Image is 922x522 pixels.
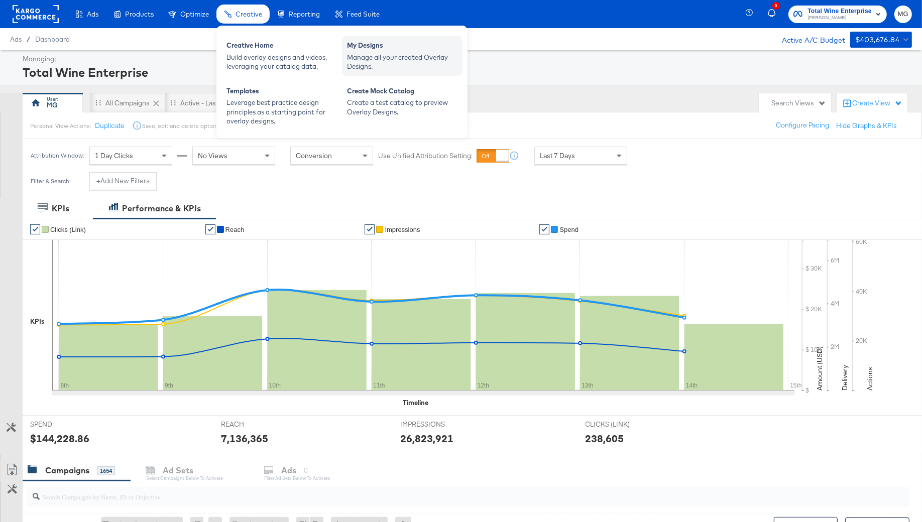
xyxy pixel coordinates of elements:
[30,178,71,185] div: Filter & Search:
[539,224,549,234] a: ✔
[47,100,58,110] div: MG
[894,6,912,23] button: MG
[865,367,874,390] text: Actions
[836,121,897,130] button: Hide Graphs & KPIs
[23,54,909,64] div: Managing:
[30,431,89,446] div: $144,228.86
[365,224,375,234] a: ✔
[840,365,849,390] text: Delivery
[180,10,209,18] span: Optimize
[898,9,908,20] span: MG
[50,226,86,233] span: Clicks (Link)
[45,465,89,476] div: Campaigns
[52,203,69,214] div: KPIs
[236,10,262,18] span: Creative
[30,317,45,326] div: KPIs
[400,431,453,446] div: 26,823,921
[586,431,624,446] div: 238,605
[30,224,40,234] a: ✔
[808,6,872,17] span: Total Wine Enterprise
[95,151,133,160] span: 1 Day Clicks
[30,122,91,130] div: Personal View Actions:
[170,100,176,105] div: Drag to reorder tab
[125,10,154,18] span: Products
[766,5,783,24] button: 5
[95,121,125,130] button: Duplicate
[289,10,320,18] span: Reporting
[788,6,887,23] button: Total Wine Enterprise[PERSON_NAME]
[378,151,473,161] label: Use Unified Attribution Setting:
[769,116,836,135] button: Configure Pacing
[771,32,845,47] div: Active A/C Budget
[142,122,311,130] div: Save, edit and delete options are unavailable for personal view.
[221,431,269,446] div: 7,136,365
[771,98,826,108] div: Search Views
[40,483,829,502] input: Search Campaigns by Name, ID or Objective
[850,32,912,48] button: $403,676.84
[400,420,476,429] span: IMPRESSIONS
[122,203,201,214] div: Performance & KPIs
[96,176,100,186] strong: +
[855,34,899,46] div: $403,676.84
[221,420,297,429] span: REACH
[23,64,909,81] div: Total Wine Enterprise
[87,10,98,18] span: Ads
[540,151,575,160] span: Last 7 Days
[35,35,70,43] a: Dashboard
[385,226,420,233] span: Impressions
[347,10,380,18] span: Feed Suite
[105,98,150,108] div: All Campaigns
[815,346,824,390] text: Amount (USD)
[30,420,105,429] span: SPEND
[296,151,332,160] span: Conversion
[180,98,245,108] div: Active - Last 30 Days
[852,98,902,108] div: Create View
[22,35,35,43] span: /
[205,224,215,234] a: ✔
[95,100,101,105] div: Drag to reorder tab
[198,151,227,160] span: No Views
[772,2,780,10] div: 5
[89,172,157,190] button: +Add New Filters
[559,226,579,233] span: Spend
[10,35,22,43] span: Ads
[225,226,245,233] span: Reach
[30,152,84,159] div: Attribution Window:
[403,398,429,408] div: Timeline
[808,14,872,22] span: [PERSON_NAME]
[97,466,115,475] div: 1654
[586,420,661,429] span: CLICKS (LINK)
